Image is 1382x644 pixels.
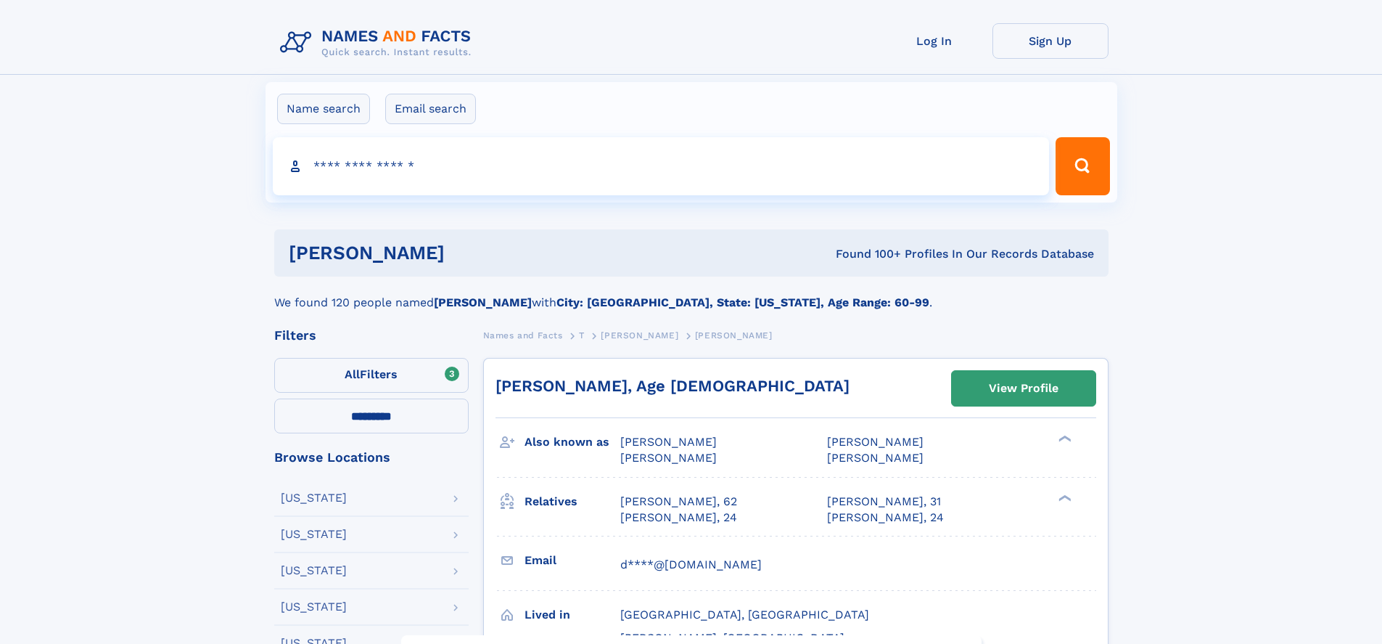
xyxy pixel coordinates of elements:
[620,451,717,465] span: [PERSON_NAME]
[274,277,1109,311] div: We found 120 people named with .
[1055,434,1072,444] div: ❯
[281,565,347,576] div: [US_STATE]
[952,371,1095,406] a: View Profile
[827,494,941,510] a: [PERSON_NAME], 31
[1056,137,1109,195] button: Search Button
[277,94,370,124] label: Name search
[556,295,929,309] b: City: [GEOGRAPHIC_DATA], State: [US_STATE], Age Range: 60-99
[281,492,347,504] div: [US_STATE]
[274,329,469,342] div: Filters
[827,435,924,449] span: [PERSON_NAME]
[281,529,347,540] div: [US_STATE]
[989,372,1058,405] div: View Profile
[876,23,992,59] a: Log In
[483,326,563,344] a: Names and Facts
[273,137,1050,195] input: search input
[579,330,585,341] span: T
[620,608,869,621] span: [GEOGRAPHIC_DATA], [GEOGRAPHIC_DATA]
[620,435,717,449] span: [PERSON_NAME]
[274,451,469,464] div: Browse Locations
[620,494,737,510] a: [PERSON_NAME], 62
[525,603,620,627] h3: Lived in
[827,451,924,465] span: [PERSON_NAME]
[601,326,678,344] a: [PERSON_NAME]
[345,367,360,381] span: All
[274,358,469,393] label: Filters
[601,330,678,341] span: [PERSON_NAME]
[495,377,850,395] a: [PERSON_NAME], Age [DEMOGRAPHIC_DATA]
[620,510,737,526] a: [PERSON_NAME], 24
[289,244,641,262] h1: [PERSON_NAME]
[579,326,585,344] a: T
[525,489,620,514] h3: Relatives
[525,430,620,455] h3: Also known as
[827,510,944,526] a: [PERSON_NAME], 24
[385,94,476,124] label: Email search
[434,295,532,309] b: [PERSON_NAME]
[992,23,1109,59] a: Sign Up
[1055,493,1072,502] div: ❯
[640,246,1094,262] div: Found 100+ Profiles In Our Records Database
[525,548,620,573] h3: Email
[274,23,483,62] img: Logo Names and Facts
[281,601,347,613] div: [US_STATE]
[695,330,773,341] span: [PERSON_NAME]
